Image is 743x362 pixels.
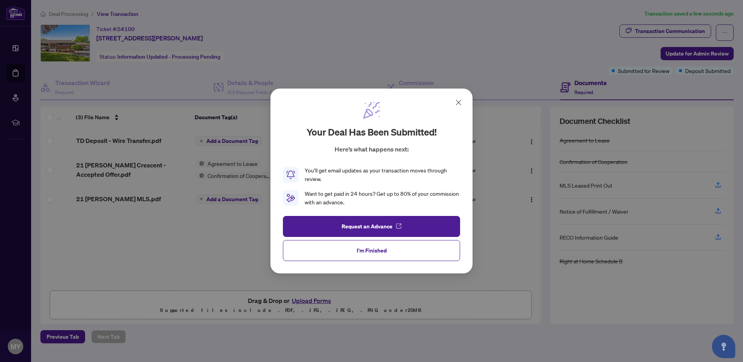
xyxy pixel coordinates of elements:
[283,240,460,261] button: I'm Finished
[307,126,437,138] h2: Your deal has been submitted!
[305,166,460,183] div: You’ll get email updates as your transaction moves through review.
[305,190,460,207] div: Want to get paid in 24 hours? Get up to 80% of your commission with an advance.
[283,216,460,237] button: Request an Advance
[335,144,409,154] p: Here’s what happens next:
[342,220,392,233] span: Request an Advance
[357,244,387,257] span: I'm Finished
[712,335,735,358] button: Open asap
